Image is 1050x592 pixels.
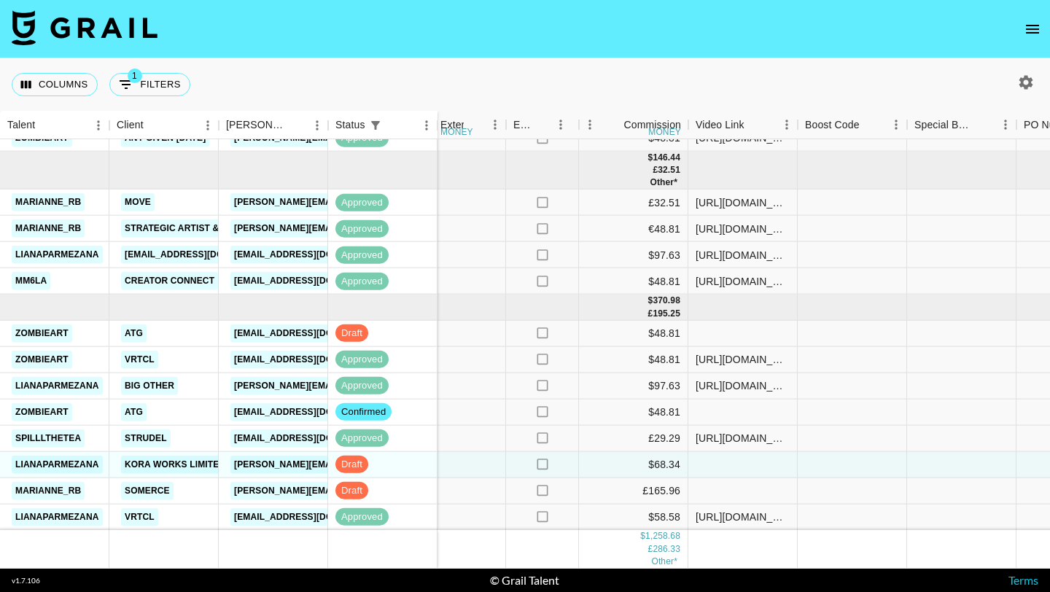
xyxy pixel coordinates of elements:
[12,272,50,290] a: mm6la
[648,307,653,319] div: £
[914,111,974,139] div: Special Booking Type
[335,222,389,235] span: approved
[12,350,72,368] a: zombieart
[974,114,995,135] button: Sort
[744,114,765,135] button: Sort
[579,373,688,399] div: $97.63
[144,115,164,136] button: Sort
[230,219,468,238] a: [PERSON_NAME][EMAIL_ADDRESS][DOMAIN_NAME]
[907,111,1016,139] div: Special Booking Type
[440,128,473,136] div: money
[696,222,790,236] div: https://www.tiktok.com/@marianne_rb/video/7546686074479807766?lang=en
[798,111,907,139] div: Boost Code
[688,111,798,139] div: Video Link
[386,115,406,136] button: Sort
[579,478,688,504] div: £165.96
[416,114,437,136] button: Menu
[648,295,653,307] div: $
[230,455,468,473] a: [PERSON_NAME][EMAIL_ADDRESS][DOMAIN_NAME]
[651,556,677,566] span: € 48.81
[623,111,681,139] div: Commission
[335,458,368,472] span: draft
[335,432,389,445] span: approved
[197,114,219,136] button: Menu
[230,246,394,264] a: [EMAIL_ADDRESS][DOMAIN_NAME]
[579,451,688,478] div: $68.34
[219,111,328,139] div: Booker
[648,152,653,164] div: $
[650,177,677,187] span: € 48.81
[653,307,680,319] div: 195.25
[12,455,103,473] a: lianaparmezana
[12,402,72,421] a: zombieart
[1018,15,1047,44] button: open drawer
[12,481,85,499] a: marianne_rb
[365,115,386,136] button: Show filters
[579,190,688,216] div: £32.51
[484,114,506,136] button: Menu
[335,274,389,288] span: approved
[696,111,744,139] div: Video Link
[776,114,798,136] button: Menu
[696,378,790,393] div: https://www.tiktok.com/@lianaparmezana/video/7558763040406048007?lang=en
[696,510,790,524] div: https://www.tiktok.com/@lianaparmezana/video/7559131267489418514?_r=1&_t=ZS-90OuY7meoGA
[579,399,688,425] div: $48.81
[35,115,55,136] button: Sort
[335,327,368,340] span: draft
[12,429,85,447] a: spilllthetea
[335,484,368,498] span: draft
[328,111,437,139] div: Status
[696,248,790,262] div: https://www.tiktok.com/@lianaparmezana/video/7549848049414163719?_r=1&_t=ZS-8ziNzrIVY5C
[121,246,284,264] a: [EMAIL_ADDRESS][DOMAIN_NAME]
[579,242,688,268] div: $97.63
[579,216,688,242] div: €48.81
[7,111,35,139] div: Talent
[117,111,144,139] div: Client
[653,543,680,556] div: 286.33
[121,350,158,368] a: Vrtcl
[579,346,688,373] div: $48.81
[696,195,790,210] div: https://www.tiktok.com/@marianne_rb/video/7525909467964149014?lang=en
[12,376,103,394] a: lianaparmezana
[335,248,389,262] span: approved
[109,73,190,96] button: Show filters
[12,193,85,211] a: marianne_rb
[121,481,174,499] a: Somerce
[335,510,389,524] span: approved
[653,164,658,176] div: £
[550,114,572,136] button: Menu
[658,164,680,176] div: 32.51
[579,320,688,346] div: $48.81
[12,507,103,526] a: lianaparmezana
[579,504,688,530] div: $58.58
[335,379,389,393] span: approved
[579,425,688,451] div: £29.29
[464,114,484,135] button: Sort
[640,530,645,542] div: $
[306,114,328,136] button: Menu
[603,114,623,135] button: Sort
[579,268,688,295] div: $48.81
[513,111,534,139] div: Expenses: Remove Commission?
[805,111,860,139] div: Boost Code
[653,295,680,307] div: 370.98
[230,402,394,421] a: [EMAIL_ADDRESS][DOMAIN_NAME]
[121,455,229,473] a: KORA WORKS LIMITED
[230,193,468,211] a: [PERSON_NAME][EMAIL_ADDRESS][DOMAIN_NAME]
[230,324,394,342] a: [EMAIL_ADDRESS][DOMAIN_NAME]
[230,272,394,290] a: [EMAIL_ADDRESS][DOMAIN_NAME]
[230,350,394,368] a: [EMAIL_ADDRESS][DOMAIN_NAME]
[230,376,468,394] a: [PERSON_NAME][EMAIL_ADDRESS][DOMAIN_NAME]
[696,431,790,445] div: https://www.tiktok.com/@spilllthetea/video/7558939925014596867?_r=1&_t=ZN-90O1Z2YG9kk
[534,114,554,135] button: Sort
[995,114,1016,136] button: Menu
[648,543,653,556] div: £
[121,193,155,211] a: MOVE
[335,195,389,209] span: approved
[365,115,386,136] div: 1 active filter
[645,530,680,542] div: 1,258.68
[696,274,790,289] div: https://www.tiktok.com/@mm6la/photo/7551463857072393502?_r=1&_t=ZP-8zpmjqm3wVC
[128,69,142,83] span: 1
[121,324,147,342] a: ATG
[121,507,158,526] a: Vrtcl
